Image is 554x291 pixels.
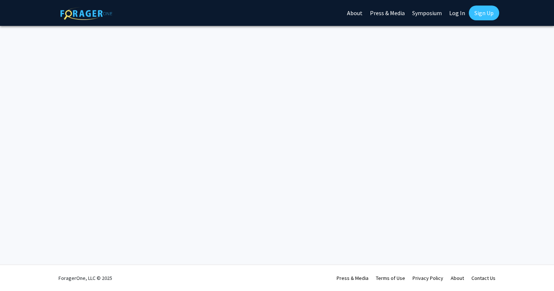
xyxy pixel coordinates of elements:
a: About [451,275,464,281]
a: Privacy Policy [413,275,443,281]
a: Press & Media [337,275,368,281]
a: Sign Up [469,6,499,20]
div: ForagerOne, LLC © 2025 [59,265,112,291]
a: Contact Us [471,275,495,281]
img: ForagerOne Logo [60,7,112,20]
a: Terms of Use [376,275,405,281]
